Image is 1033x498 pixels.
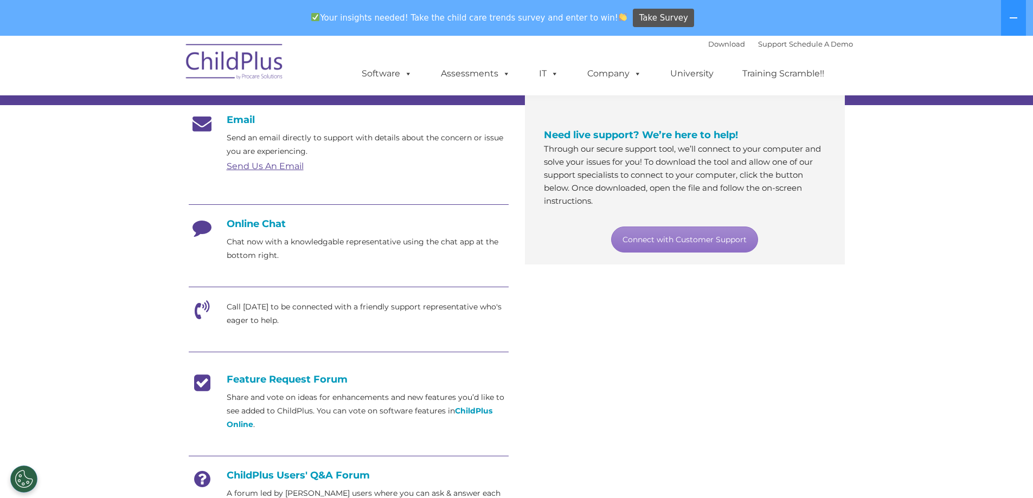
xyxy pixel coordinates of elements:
[576,63,652,85] a: Company
[189,114,509,126] h4: Email
[528,63,569,85] a: IT
[227,161,304,171] a: Send Us An Email
[430,63,521,85] a: Assessments
[181,36,289,90] img: ChildPlus by Procare Solutions
[708,40,745,48] a: Download
[189,373,509,385] h4: Feature Request Forum
[307,7,632,28] span: Your insights needed! Take the child care trends survey and enter to win!
[227,235,509,262] p: Chat now with a knowledgable representative using the chat app at the bottom right.
[227,406,492,429] a: ChildPlus Online
[708,40,853,48] font: |
[732,63,835,85] a: Training Scramble!!
[227,300,509,327] p: Call [DATE] to be connected with a friendly support representative who's eager to help.
[758,40,787,48] a: Support
[189,218,509,230] h4: Online Chat
[611,227,758,253] a: Connect with Customer Support
[544,143,826,208] p: Through our secure support tool, we’ll connect to your computer and solve your issues for you! To...
[227,131,509,158] p: Send an email directly to support with details about the concern or issue you are experiencing.
[544,129,738,141] span: Need live support? We’re here to help!
[619,13,627,21] img: 👏
[639,9,688,28] span: Take Survey
[789,40,853,48] a: Schedule A Demo
[227,391,509,431] p: Share and vote on ideas for enhancements and new features you’d like to see added to ChildPlus. Y...
[189,469,509,481] h4: ChildPlus Users' Q&A Forum
[311,13,319,21] img: ✅
[10,465,37,493] button: Cookies Settings
[633,9,694,28] a: Take Survey
[351,63,423,85] a: Software
[659,63,724,85] a: University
